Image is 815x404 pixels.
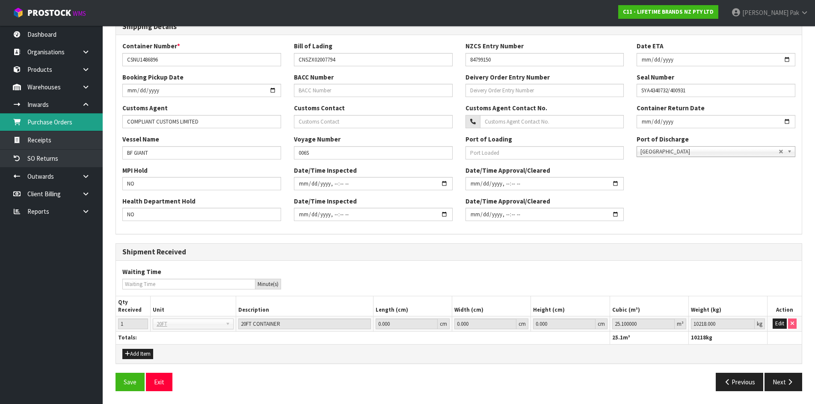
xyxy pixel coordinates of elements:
[480,115,624,128] input: Customs Agent Contact No.
[516,318,528,329] div: cm
[294,177,453,190] input: Date/Time Inspected
[465,177,624,190] input: Date/Time Inspected
[122,73,184,82] label: Booking Pickup Date
[294,103,345,112] label: Customs Contact
[294,197,357,206] label: Date/Time Inspected
[637,84,795,97] input: Seal Number
[122,267,161,276] label: Waiting Time
[122,248,795,256] h3: Shipment Received
[452,296,530,316] th: Width (cm)
[465,135,512,144] label: Port of Loading
[637,115,795,128] input: Container Return Date
[118,318,148,329] input: Qty Received
[637,103,705,112] label: Container Return Date
[150,296,236,316] th: Unit
[465,73,550,82] label: Deivery Order Entry Number
[716,373,764,391] button: Previous
[116,296,150,316] th: Qty Received
[531,296,610,316] th: Height (cm)
[122,349,153,359] button: Add Item
[438,318,450,329] div: cm
[465,53,624,66] input: Entry Number
[465,41,524,50] label: NZCS Entry Number
[122,177,281,190] input: MPI Hold
[294,53,453,66] input: Bill of Lading
[376,318,438,329] input: Length
[637,41,664,50] label: Date ETA
[122,166,148,175] label: MPI Hold
[618,5,718,19] a: C11 - LIFETIME BRANDS NZ PTY LTD
[157,319,222,329] span: 20FT
[612,318,675,329] input: Cubic
[294,135,341,144] label: Voyage Number
[637,135,689,144] label: Port of Discharge
[122,208,281,221] input: Health Department Hold
[122,84,281,97] input: Cont. Bookin Date
[454,318,516,329] input: Width
[122,41,180,50] label: Container Number
[790,9,799,17] span: Pak
[122,135,159,144] label: Vessel Name
[294,73,334,82] label: BACC Number
[596,318,608,329] div: cm
[238,318,371,329] input: Description
[691,318,755,329] input: Weight
[294,208,453,221] input: Date/Time Inspected
[773,318,787,329] button: Edit
[236,296,373,316] th: Description
[122,279,255,289] input: Waiting Time
[612,334,623,341] span: 25.1
[73,9,86,18] small: WMS
[294,146,453,159] input: Voyage Number
[637,73,674,82] label: Seal Number
[688,296,767,316] th: Weight (kg)
[122,197,196,206] label: Health Department Hold
[465,146,624,159] input: Port Loaded
[755,318,765,329] div: kg
[255,279,281,289] div: Minute(s)
[116,332,610,344] th: Totals:
[116,373,145,391] button: Save
[373,296,452,316] th: Length (cm)
[765,373,802,391] button: Next
[294,115,453,128] input: Customs Contact
[768,296,802,316] th: Action
[294,41,332,50] label: Bill of Lading
[294,166,357,175] label: Date/Time Inspected
[640,147,779,157] span: [GEOGRAPHIC_DATA]
[533,318,595,329] input: Height
[675,318,686,329] div: m³
[122,53,281,66] input: Container Number
[122,23,795,31] h3: Shipping Details
[465,208,624,221] input: Date/Time Inspected
[742,9,788,17] span: [PERSON_NAME]
[122,115,281,128] input: Customs Agent
[146,373,172,391] button: Exit
[465,103,547,112] label: Customs Agent Contact No.
[688,332,767,344] th: kg
[294,84,453,97] input: BACC Number
[465,84,624,97] input: Deivery Order Entry Number
[465,166,550,175] label: Date/Time Approval/Cleared
[465,197,550,206] label: Date/Time Approval/Cleared
[122,146,281,159] input: Vessel Name
[691,334,706,341] span: 10218
[623,8,714,15] strong: C11 - LIFETIME BRANDS NZ PTY LTD
[610,296,688,316] th: Cubic (m³)
[610,332,688,344] th: m³
[122,103,168,112] label: Customs Agent
[13,7,24,18] img: cube-alt.png
[27,7,71,18] span: ProStock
